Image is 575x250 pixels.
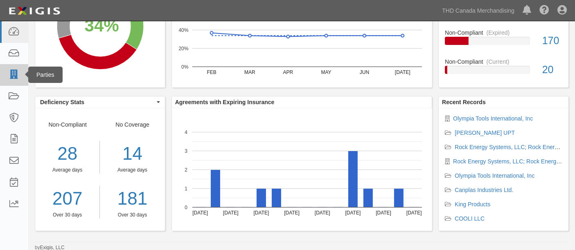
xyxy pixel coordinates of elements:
text: [DATE] [376,210,391,216]
div: 14 [106,141,158,167]
div: Average days [35,167,99,174]
a: 207 [35,186,99,212]
text: 0% [181,64,189,69]
i: Help Center - Complianz [539,6,549,16]
text: 1 [185,185,187,191]
text: 0 [185,204,187,210]
text: MAY [321,69,331,75]
text: [DATE] [345,210,361,216]
text: 40% [178,27,188,33]
a: Non-Compliant(Current)20 [445,58,562,80]
b: Recent Records [442,99,486,105]
a: [PERSON_NAME] UPT [455,129,515,136]
text: [DATE] [284,210,300,216]
div: (Expired) [487,29,510,37]
div: 34% [85,13,119,38]
div: 20 [536,62,568,77]
text: 3 [185,148,187,154]
a: King Products [455,201,490,208]
text: MAR [244,69,255,75]
a: Canplas Industries Ltd. [455,187,513,193]
a: Olympia Tools International, Inc [453,115,533,122]
a: Olympia Tools International, Inc [455,172,534,179]
div: Over 30 days [106,212,158,219]
text: [DATE] [406,210,422,216]
div: Non-Compliant [439,29,568,37]
div: Non-Compliant [439,58,568,66]
a: THD Canada Merchandising [438,2,519,19]
a: 181 [106,186,158,212]
div: (Current) [487,58,510,66]
div: No Coverage [100,121,165,219]
div: 28 [35,141,99,167]
text: [DATE] [223,210,239,216]
text: 20% [178,46,188,51]
a: Non-Compliant(Expired)170 [445,29,562,58]
img: logo-5460c22ac91f19d4615b14bd174203de0afe785f0fc80cf4dbbc73dc1793850b.png [6,4,63,18]
div: Average days [106,167,158,174]
text: JUN [360,69,369,75]
text: [DATE] [395,69,410,75]
button: Deficiency Stats [35,96,165,108]
div: Over 30 days [35,212,99,219]
text: [DATE] [192,210,208,216]
svg: A chart. [172,108,432,231]
div: Non-Compliant [35,121,100,219]
text: 2 [185,167,187,172]
b: Agreements with Expiring Insurance [175,99,275,105]
text: APR [283,69,293,75]
div: Parties [28,67,63,83]
text: [DATE] [253,210,269,216]
span: Deficiency Stats [40,98,155,106]
text: [DATE] [315,210,330,216]
text: 4 [185,129,187,135]
div: 170 [536,33,568,48]
text: FEB [207,69,216,75]
a: COOLI LLC [455,215,485,222]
